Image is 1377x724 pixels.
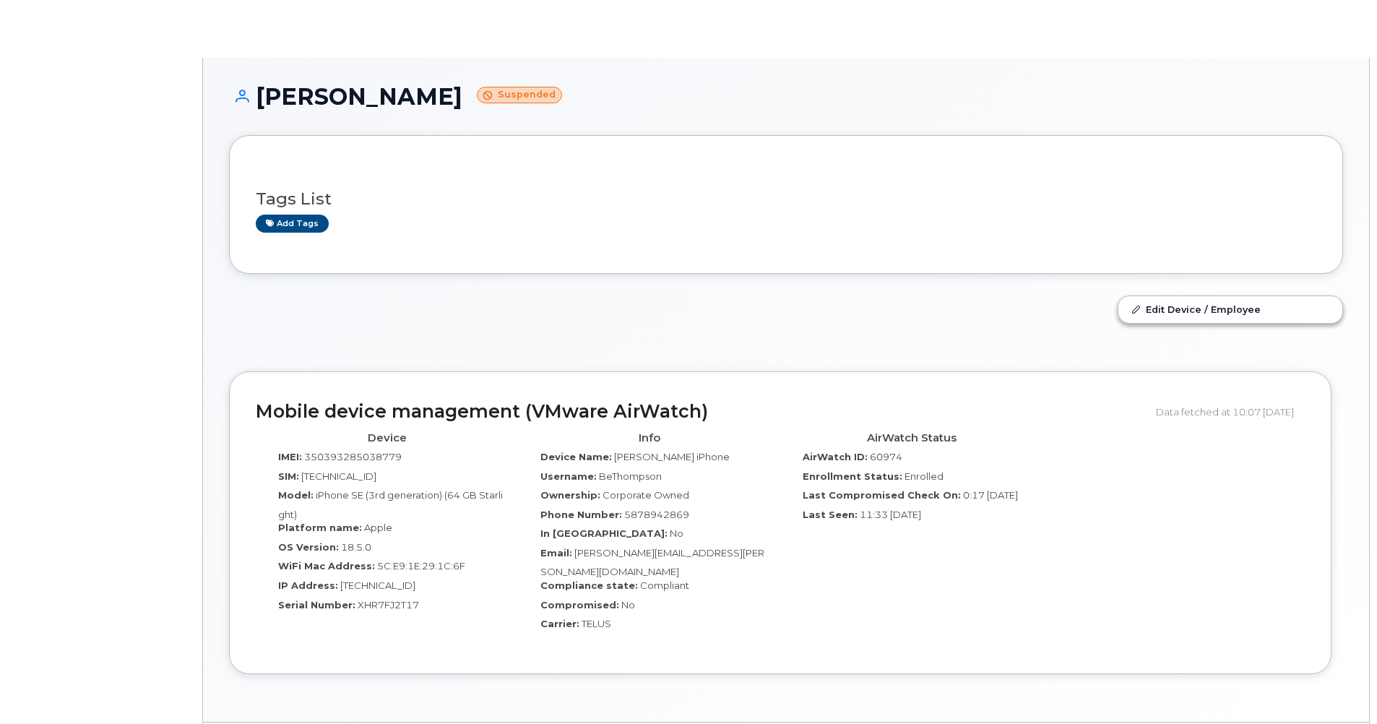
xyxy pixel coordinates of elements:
span: iPhone SE (3rd generation) (64 GB Starlight) [278,489,503,520]
span: No [621,599,635,611]
label: Serial Number: [278,598,355,612]
label: Email: [540,546,572,560]
h4: Device [267,432,507,444]
span: 5878942869 [624,509,689,520]
span: [PERSON_NAME] iPhone [614,451,730,462]
label: Ownership: [540,488,600,502]
span: 11:33 [DATE] [860,509,921,520]
span: BeThompson [599,470,662,482]
h2: Mobile device management (VMware AirWatch) [256,402,1145,422]
span: 0:17 [DATE] [963,489,1018,501]
span: Apple [364,522,392,533]
span: 18.5.0 [341,541,371,553]
h4: AirWatch Status [791,432,1032,444]
label: Username: [540,470,597,483]
span: 60974 [870,451,902,462]
h4: Info [529,432,769,444]
span: 350393285038779 [304,451,402,462]
label: Phone Number: [540,508,622,522]
label: Last Compromised Check On: [803,488,961,502]
span: Corporate Owned [603,489,689,501]
label: Enrollment Status: [803,470,902,483]
label: SIM: [278,470,299,483]
label: Model: [278,488,314,502]
span: Compliant [640,579,689,591]
label: IMEI: [278,450,302,464]
span: XHR7FJ2T17 [358,599,419,611]
span: [TECHNICAL_ID] [340,579,415,591]
label: Carrier: [540,617,579,631]
label: Device Name: [540,450,612,464]
span: [TECHNICAL_ID] [301,470,376,482]
div: Data fetched at 10:07 [DATE] [1156,398,1305,426]
a: Add tags [256,215,329,233]
span: 5C:E9:1E:29:1C:6F [377,560,465,572]
h1: [PERSON_NAME] [229,84,1343,109]
small: Suspended [477,87,562,103]
a: Edit Device / Employee [1118,296,1342,322]
label: Compromised: [540,598,619,612]
label: Platform name: [278,521,362,535]
label: Last Seen: [803,508,858,522]
span: [PERSON_NAME][EMAIL_ADDRESS][PERSON_NAME][DOMAIN_NAME] [540,547,764,578]
label: WiFi Mac Address: [278,559,375,573]
span: Enrolled [905,470,944,482]
span: TELUS [582,618,611,629]
label: AirWatch ID: [803,450,868,464]
label: OS Version: [278,540,339,554]
span: No [670,527,683,539]
label: Compliance state: [540,579,638,592]
label: In [GEOGRAPHIC_DATA]: [540,527,668,540]
h3: Tags List [256,190,1316,208]
label: IP Address: [278,579,338,592]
